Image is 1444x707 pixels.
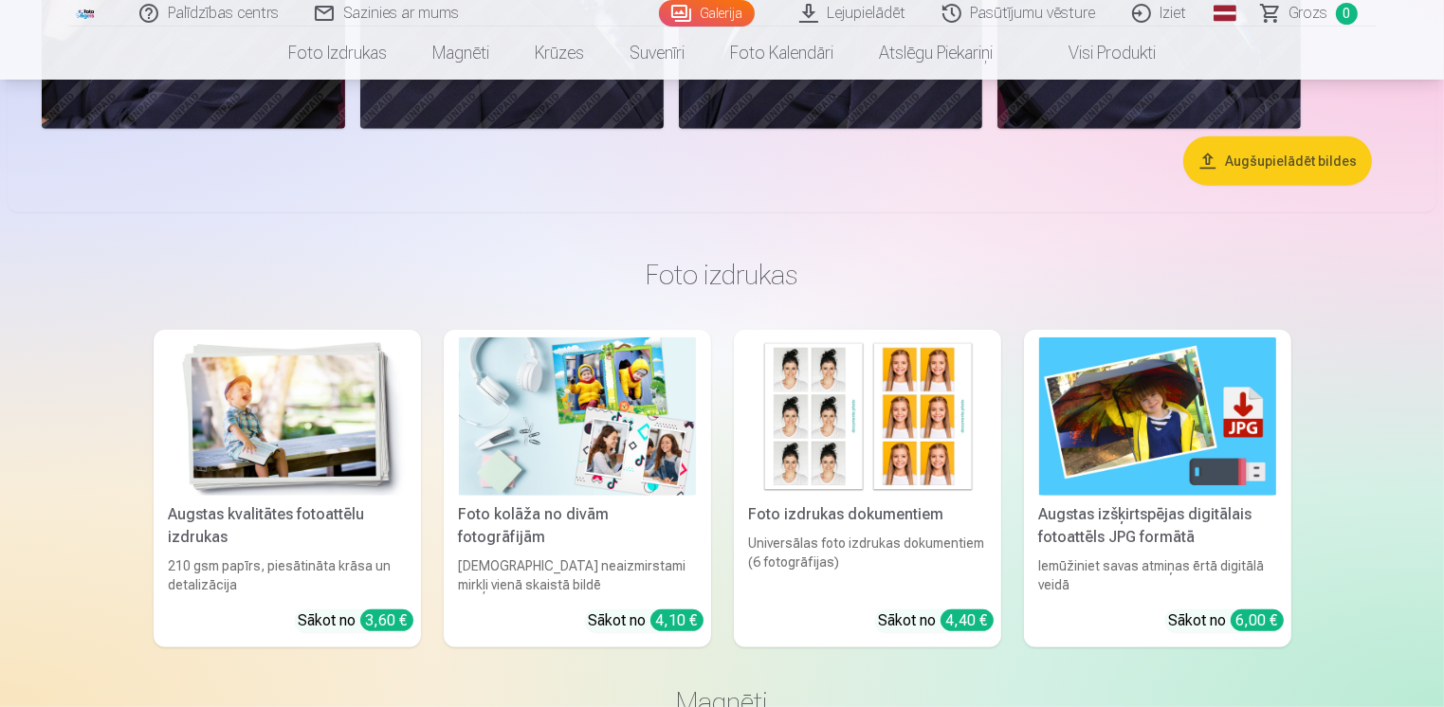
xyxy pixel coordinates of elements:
[265,27,410,80] a: Foto izdrukas
[1289,2,1328,25] span: Grozs
[512,27,607,80] a: Krūzes
[1032,556,1284,594] div: Iemūžiniet savas atmiņas ērtā digitālā veidā
[169,258,1276,292] h3: Foto izdrukas
[589,609,704,632] div: Sākot no
[1336,3,1358,25] span: 0
[741,503,994,526] div: Foto izdrukas dokumentiem
[749,337,986,496] img: Foto izdrukas dokumentiem
[734,330,1001,647] a: Foto izdrukas dokumentiemFoto izdrukas dokumentiemUniversālas foto izdrukas dokumentiem (6 fotogr...
[459,337,696,496] img: Foto kolāža no divām fotogrāfijām
[1024,330,1291,647] a: Augstas izšķirtspējas digitālais fotoattēls JPG formātāAugstas izšķirtspējas digitālais fotoattēl...
[360,609,413,631] div: 3,60 €
[1231,609,1284,631] div: 6,00 €
[161,556,413,594] div: 210 gsm papīrs, piesātināta krāsa un detalizācija
[941,609,994,631] div: 4,40 €
[451,503,704,549] div: Foto kolāža no divām fotogrāfijām
[451,556,704,594] div: [DEMOGRAPHIC_DATA] neaizmirstami mirkļi vienā skaistā bildē
[1015,27,1179,80] a: Visi produkti
[169,337,406,496] img: Augstas kvalitātes fotoattēlu izdrukas
[1169,609,1284,632] div: Sākot no
[1183,136,1372,186] button: Augšupielādēt bildes
[1032,503,1284,549] div: Augstas izšķirtspējas digitālais fotoattēls JPG formātā
[76,8,97,19] img: /fa1
[741,534,994,594] div: Universālas foto izdrukas dokumentiem (6 fotogrāfijas)
[161,503,413,549] div: Augstas kvalitātes fotoattēlu izdrukas
[650,609,704,631] div: 4,10 €
[154,330,421,647] a: Augstas kvalitātes fotoattēlu izdrukasAugstas kvalitātes fotoattēlu izdrukas210 gsm papīrs, piesā...
[879,609,994,632] div: Sākot no
[856,27,1015,80] a: Atslēgu piekariņi
[410,27,512,80] a: Magnēti
[1039,337,1276,496] img: Augstas izšķirtspējas digitālais fotoattēls JPG formātā
[607,27,707,80] a: Suvenīri
[299,609,413,632] div: Sākot no
[707,27,856,80] a: Foto kalendāri
[444,330,711,647] a: Foto kolāža no divām fotogrāfijāmFoto kolāža no divām fotogrāfijām[DEMOGRAPHIC_DATA] neaizmirstam...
